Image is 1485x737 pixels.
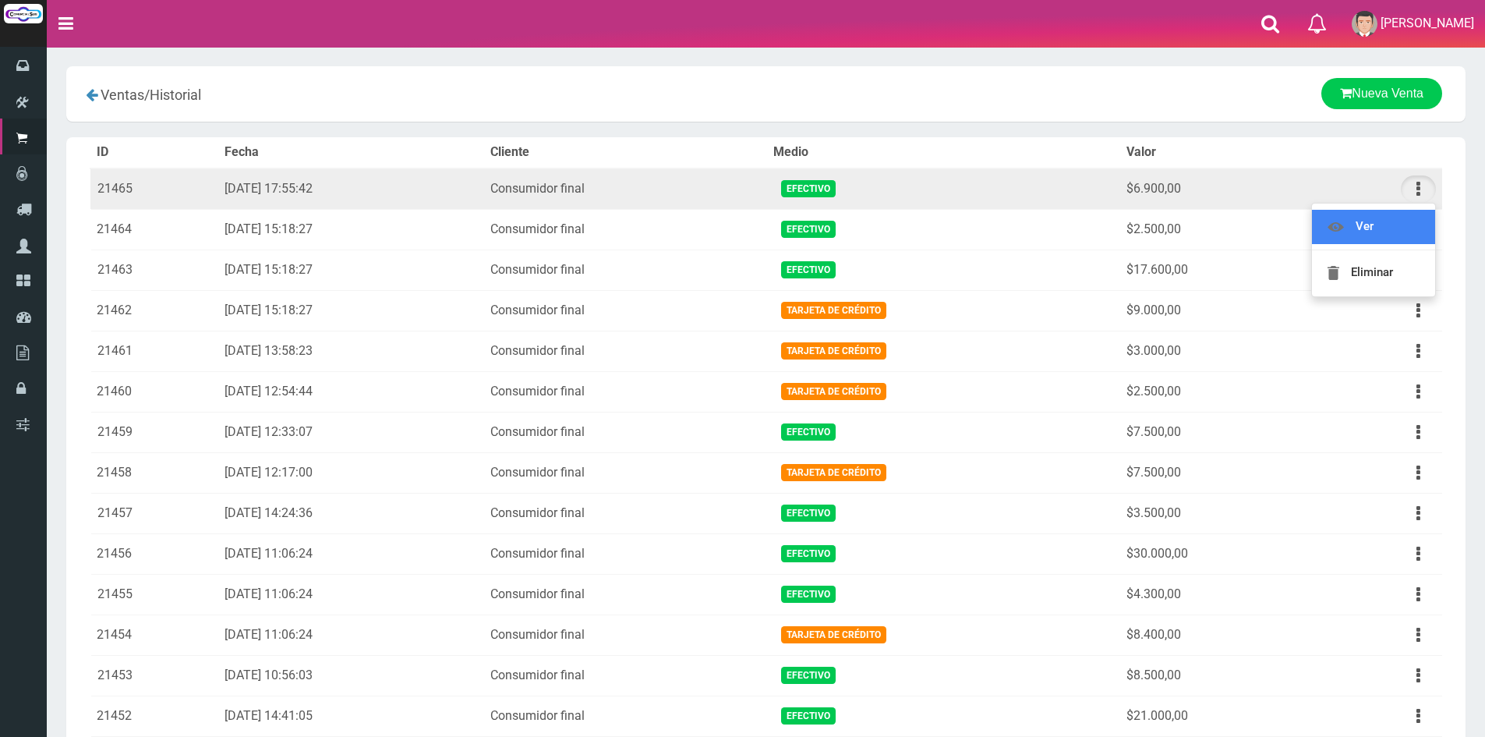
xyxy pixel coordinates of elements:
[484,250,766,290] td: Consumidor final
[781,302,886,318] span: Tarjeta de Crédito
[218,331,484,371] td: [DATE] 13:58:23
[484,412,766,452] td: Consumidor final
[1120,331,1316,371] td: $3.000,00
[218,137,484,168] th: Fecha
[90,533,218,574] td: 21456
[1120,533,1316,574] td: $30.000,00
[781,180,836,197] span: Efectivo
[484,615,766,655] td: Consumidor final
[218,412,484,452] td: [DATE] 12:33:07
[484,452,766,493] td: Consumidor final
[1120,250,1316,290] td: $17.600,00
[1312,210,1435,244] a: Ver
[484,331,766,371] td: Consumidor final
[90,168,218,210] td: 21465
[1120,290,1316,331] td: $9.000,00
[1352,11,1377,37] img: User Image
[781,667,836,683] span: Efectivo
[1312,256,1435,290] a: Eliminar
[1120,168,1316,210] td: $6.900,00
[90,696,218,736] td: 21452
[218,209,484,250] td: [DATE] 15:18:27
[218,452,484,493] td: [DATE] 12:17:00
[1120,209,1316,250] td: $2.500,00
[1120,574,1316,615] td: $4.300,00
[484,290,766,331] td: Consumidor final
[484,168,766,210] td: Consumidor final
[1120,371,1316,412] td: $2.500,00
[1120,655,1316,696] td: $8.500,00
[218,250,484,290] td: [DATE] 15:18:27
[90,371,218,412] td: 21460
[1120,412,1316,452] td: $7.500,00
[781,626,886,643] span: Tarjeta de Crédito
[484,574,766,615] td: Consumidor final
[90,655,218,696] td: 21453
[150,87,201,103] span: Historial
[218,168,484,210] td: [DATE] 17:55:42
[767,137,1120,168] th: Medio
[781,464,886,480] span: Tarjeta de Crédito
[484,209,766,250] td: Consumidor final
[90,250,218,290] td: 21463
[484,696,766,736] td: Consumidor final
[484,493,766,533] td: Consumidor final
[218,615,484,655] td: [DATE] 11:06:24
[90,137,218,168] th: ID
[101,87,144,103] span: Ventas
[781,383,886,399] span: Tarjeta de Crédito
[90,290,218,331] td: 21462
[781,545,836,562] span: Efectivo
[1381,16,1474,30] span: [PERSON_NAME]
[90,331,218,371] td: 21461
[484,137,766,168] th: Cliente
[781,505,836,521] span: Efectivo
[4,4,43,23] img: Logo grande
[1120,615,1316,655] td: $8.400,00
[781,586,836,602] span: Efectivo
[1120,493,1316,533] td: $3.500,00
[484,533,766,574] td: Consumidor final
[218,371,484,412] td: [DATE] 12:54:44
[218,655,484,696] td: [DATE] 10:56:03
[781,423,836,440] span: Efectivo
[484,655,766,696] td: Consumidor final
[781,707,836,724] span: Efectivo
[781,261,836,278] span: Efectivo
[218,574,484,615] td: [DATE] 11:06:24
[218,290,484,331] td: [DATE] 15:18:27
[218,493,484,533] td: [DATE] 14:24:36
[90,412,218,452] td: 21459
[1120,452,1316,493] td: $7.500,00
[218,533,484,574] td: [DATE] 11:06:24
[781,221,836,237] span: Efectivo
[90,493,218,533] td: 21457
[90,209,218,250] td: 21464
[781,342,886,359] span: Tarjeta de Crédito
[484,371,766,412] td: Consumidor final
[90,574,218,615] td: 21455
[90,615,218,655] td: 21454
[1321,78,1442,109] a: Nueva Venta
[218,696,484,736] td: [DATE] 14:41:05
[1120,696,1316,736] td: $21.000,00
[90,452,218,493] td: 21458
[78,78,536,110] div: /
[1120,137,1316,168] th: Valor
